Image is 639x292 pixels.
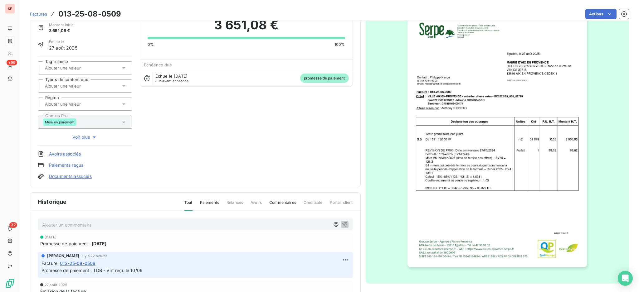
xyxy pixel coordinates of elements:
span: [DATE] [45,235,56,239]
span: Factures [30,12,47,17]
span: 27 août 2025 [49,45,77,51]
span: Tout [184,200,193,211]
a: Avoirs associés [49,151,81,157]
span: +99 [7,60,17,65]
span: Émise le [49,39,77,45]
span: 32 [9,222,17,228]
span: Promesse de paiement : [40,240,90,247]
span: Mise en paiement [45,120,75,124]
span: 013-25-08-0509 [60,260,95,266]
span: 27 août 2025 [45,283,67,287]
span: Facture : [41,260,59,266]
div: SE [5,4,15,14]
span: Échéance due [144,62,172,67]
a: Factures [30,11,47,17]
img: invoice_thumbnail [407,13,587,267]
span: Paiements [200,200,219,210]
span: 3 651,08 € [49,28,75,34]
h3: 013-25-08-0509 [58,8,121,20]
span: 3 651,08 € [214,16,278,34]
span: il y a 22 heures [82,254,107,258]
input: Ajouter une valeur [44,101,107,107]
div: Open Intercom Messenger [618,271,633,286]
span: Avoirs [251,200,262,210]
span: Promesse de paiement : TDB - Virt reçu le 10/09 [41,268,143,273]
a: Paiements reçus [49,162,83,168]
img: Logo LeanPay [5,278,15,288]
span: 0% [148,42,154,47]
span: Échue le [DATE] [155,74,188,79]
button: Actions [585,9,617,19]
span: Creditsafe [304,200,323,210]
span: [PERSON_NAME] [47,253,79,259]
input: Ajouter une valeur [44,65,107,71]
button: Voir plus [38,134,132,141]
span: avant échéance [155,79,189,83]
span: Portail client [330,200,353,210]
span: Relances [227,200,243,210]
span: [DATE] [92,240,106,247]
span: Voir plus [72,134,97,140]
input: Ajouter une valeur [44,83,107,89]
span: Commentaires [269,200,296,210]
span: Historique [38,198,67,206]
span: Montant initial [49,22,75,28]
span: promesse de paiement [300,74,349,83]
a: Documents associés [49,173,92,180]
span: 100% [334,42,345,47]
span: J-15 [155,79,163,83]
